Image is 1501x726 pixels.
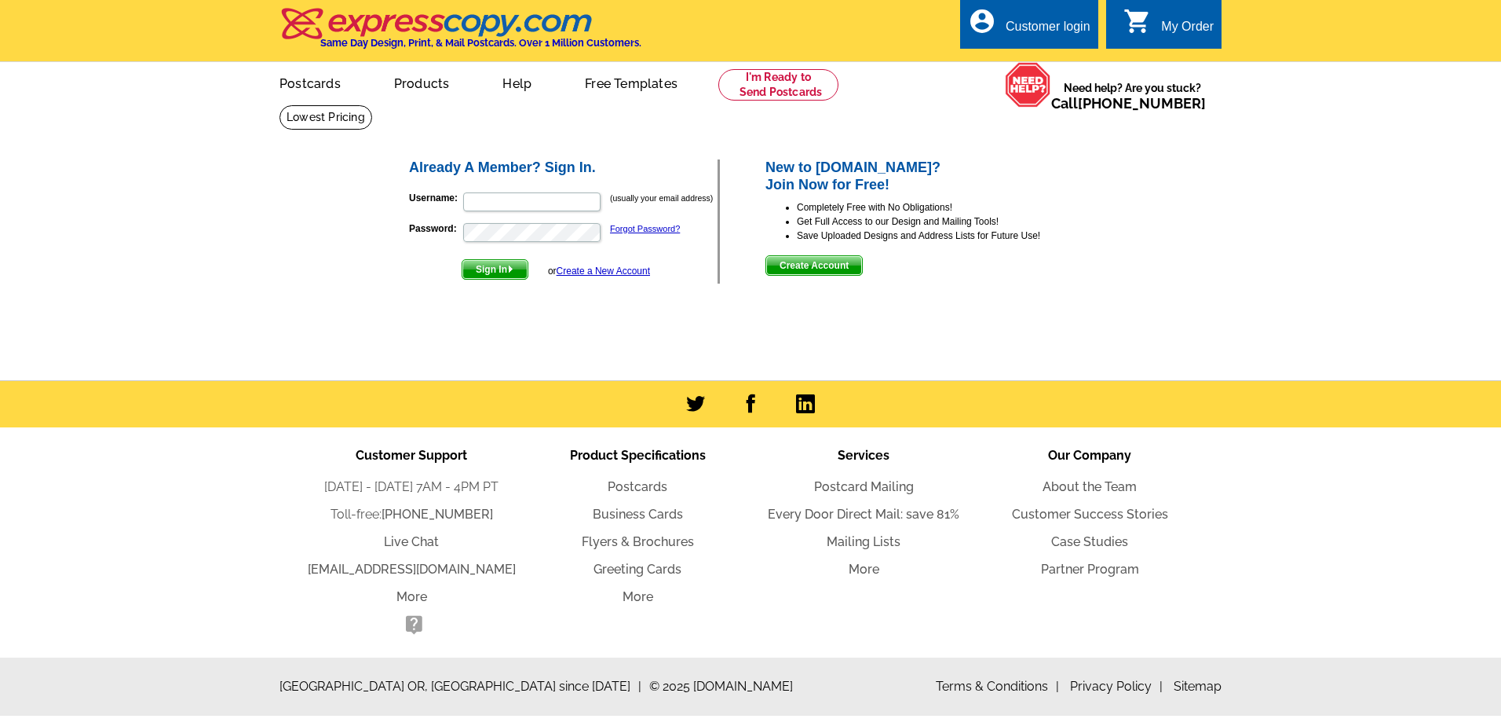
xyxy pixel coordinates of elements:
span: Services [838,448,889,463]
a: [EMAIL_ADDRESS][DOMAIN_NAME] [308,562,516,577]
h2: New to [DOMAIN_NAME]? Join Now for Free! [765,159,1094,193]
li: Save Uploaded Designs and Address Lists for Future Use! [797,229,1094,243]
a: shopping_cart My Order [1123,17,1214,37]
span: Sign In [462,260,528,279]
button: Create Account [765,255,863,276]
a: More [396,589,427,604]
a: Same Day Design, Print, & Mail Postcards. Over 1 Million Customers. [279,19,641,49]
div: or [548,264,650,278]
span: Product Specifications [570,448,706,463]
img: help [1005,62,1051,108]
i: account_circle [968,7,996,35]
a: Postcards [254,64,366,101]
a: Business Cards [593,507,683,522]
a: Create a New Account [557,266,650,277]
li: Get Full Access to our Design and Mailing Tools! [797,214,1094,229]
a: More [623,589,653,604]
a: Flyers & Brochures [582,534,694,549]
a: Free Templates [560,64,703,101]
img: button-next-arrow-white.png [507,266,514,273]
li: Toll-free: [298,505,524,524]
li: Completely Free with No Obligations! [797,200,1094,214]
a: Terms & Conditions [936,679,1059,694]
a: Postcard Mailing [814,479,914,494]
small: (usually your email address) [610,193,713,203]
a: Live Chat [384,534,439,549]
div: My Order [1161,20,1214,42]
a: Privacy Policy [1070,679,1163,694]
a: Forgot Password? [610,224,680,233]
a: account_circle Customer login [968,17,1090,37]
label: Username: [409,191,462,205]
span: Need help? Are you stuck? [1051,80,1214,112]
span: Call [1051,95,1206,112]
a: [PHONE_NUMBER] [1078,95,1206,112]
h4: Same Day Design, Print, & Mail Postcards. Over 1 Million Customers. [320,37,641,49]
a: Customer Success Stories [1012,507,1168,522]
label: Password: [409,222,462,236]
a: Case Studies [1051,534,1128,549]
a: [PHONE_NUMBER] [382,507,493,522]
a: Greeting Cards [593,562,681,577]
a: Products [369,64,475,101]
span: [GEOGRAPHIC_DATA] OR, [GEOGRAPHIC_DATA] since [DATE] [279,677,641,696]
button: Sign In [462,259,528,280]
span: Our Company [1048,448,1131,463]
a: Every Door Direct Mail: save 81% [768,507,959,522]
a: More [849,562,879,577]
span: Customer Support [356,448,467,463]
a: Mailing Lists [827,534,900,549]
a: Partner Program [1041,562,1139,577]
span: © 2025 [DOMAIN_NAME] [649,677,793,696]
a: Help [477,64,557,101]
li: [DATE] - [DATE] 7AM - 4PM PT [298,478,524,497]
a: About the Team [1043,479,1137,494]
h2: Already A Member? Sign In. [409,159,718,177]
i: shopping_cart [1123,7,1152,35]
a: Sitemap [1174,679,1222,694]
a: Postcards [608,479,667,494]
div: Customer login [1006,20,1090,42]
span: Create Account [766,256,862,275]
